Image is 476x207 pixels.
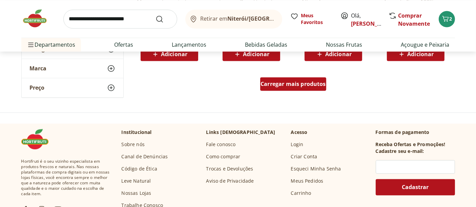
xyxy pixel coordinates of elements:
a: Nossas Lojas [122,190,151,197]
span: Adicionar [243,51,269,57]
a: Login [291,141,304,148]
button: Carrinho [439,11,455,27]
a: Ofertas [114,41,133,49]
a: Bebidas Geladas [245,41,287,49]
p: Links [DEMOGRAPHIC_DATA] [206,129,275,136]
span: Retirar em [200,16,275,22]
a: Criar Conta [291,153,317,160]
a: Carregar mais produtos [260,77,326,93]
a: Nossas Frutas [326,41,362,49]
a: Lançamentos [172,41,206,49]
a: [PERSON_NAME] [351,20,395,27]
a: Açougue e Peixaria [401,41,449,49]
p: Institucional [122,129,152,136]
button: Adicionar [141,47,198,61]
button: Adicionar [223,47,280,61]
button: Preço [22,78,123,97]
span: Adicionar [161,51,187,57]
button: Cadastrar [376,179,455,195]
a: Meus Pedidos [291,178,324,184]
span: Meus Favoritos [301,12,332,26]
button: Adicionar [387,47,444,61]
a: Aviso de Privacidade [206,178,254,184]
span: Adicionar [325,51,352,57]
span: Olá, [351,11,381,28]
img: Hortifruti [21,129,55,149]
img: Hortifruti [21,8,55,28]
button: Retirar emNiterói/[GEOGRAPHIC_DATA] [185,9,282,28]
a: Fale conosco [206,141,236,148]
span: Departamentos [27,37,76,53]
button: Marca [22,59,123,78]
span: Adicionar [407,51,434,57]
a: Leve Natural [122,178,151,184]
a: Carrinho [291,190,311,197]
a: Canal de Denúncias [122,153,168,160]
a: Trocas e Devoluções [206,165,253,172]
h3: Cadastre seu e-mail: [376,148,424,155]
span: Hortifruti é o seu vizinho especialista em produtos frescos e naturais. Nas nossas plataformas de... [21,159,111,197]
p: Acesso [291,129,308,136]
span: Carregar mais produtos [261,81,326,87]
a: Esqueci Minha Senha [291,165,341,172]
a: Código de Ética [122,165,157,172]
span: 2 [450,16,452,22]
button: Adicionar [305,47,362,61]
b: Niterói/[GEOGRAPHIC_DATA] [227,15,305,22]
input: search [63,9,177,28]
span: Preço [30,85,45,91]
h3: Receba Ofertas e Promoções! [376,141,446,148]
a: Meus Favoritos [290,12,332,26]
button: Submit Search [156,15,172,23]
a: Como comprar [206,153,241,160]
a: Comprar Novamente [398,12,430,27]
button: Menu [27,37,35,53]
a: Sobre nós [122,141,145,148]
span: Marca [30,65,47,72]
span: Cadastrar [402,184,429,190]
p: Formas de pagamento [376,129,455,136]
